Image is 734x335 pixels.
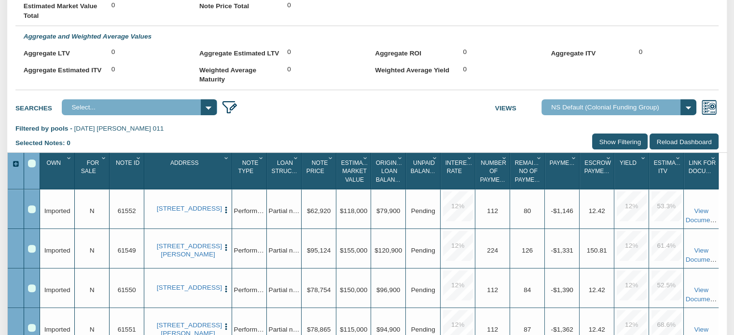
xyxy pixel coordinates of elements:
[620,160,637,166] span: Yield
[551,246,573,254] span: -$1,331
[512,156,544,186] div: Sort None
[674,153,683,162] div: Column Menu
[340,286,367,293] span: $150,000
[617,231,647,261] div: 12.0
[146,156,232,186] div: Sort None
[639,153,648,162] div: Column Menu
[340,325,367,333] span: $115,000
[375,44,455,58] label: Aggregate ROI
[340,207,367,214] span: $118,000
[234,156,266,186] div: Sort None
[495,99,541,113] label: Views
[279,61,359,78] div: 0
[487,286,498,293] span: 112
[272,160,308,174] span: Loan Structure
[81,160,99,174] span: For Sale
[522,246,533,254] span: 126
[376,160,404,183] span: Original Loan Balance
[396,153,405,162] div: Column Menu
[443,270,473,300] div: 12.0
[445,160,474,174] span: Interest Rate
[589,325,605,333] span: 12.42
[686,156,719,186] div: Link For Documents Sort None
[44,325,70,333] span: Imported
[376,325,400,333] span: $94,900
[28,205,36,213] div: Row 1, Row Selection Checkbox
[584,160,612,174] span: Escrow Payment
[686,156,719,186] div: Sort None
[238,160,258,174] span: Note Type
[44,286,70,293] span: Imported
[524,286,531,293] span: 84
[90,286,95,293] span: N
[408,156,440,186] div: Sort None
[42,156,74,186] div: Sort None
[547,156,579,186] div: Sort None
[118,246,136,254] span: 61549
[685,246,719,263] a: View Documents
[455,44,535,61] div: 0
[592,134,648,149] input: Show Filtering
[44,207,70,214] span: Imported
[222,322,230,331] button: Press to open the note menu
[222,284,230,294] button: Press to open the note menu
[170,160,199,166] span: Address
[77,156,109,186] div: For Sale Sort None
[411,246,435,254] span: Pending
[146,156,232,186] div: Address Sort None
[234,207,266,214] span: Performing
[157,205,220,213] a: 2222 N Arsenal Ave, Indianapolis, IN, 46218
[408,156,440,186] div: Unpaid Balance Sort None
[524,325,531,333] span: 87
[28,324,36,332] div: Row 4, Row Selection Checkbox
[291,153,301,162] div: Column Menu
[616,156,649,186] div: Yield Sort None
[480,160,512,183] span: Number Of Payments
[547,156,579,186] div: Payment(P&I) Sort None
[465,153,474,162] div: Column Menu
[373,156,405,186] div: Original Loan Balance Sort None
[582,156,614,186] div: Sort None
[28,245,36,253] div: Row 2, Row Selection Checkbox
[222,206,230,214] img: cell-menu.png
[326,153,335,162] div: Column Menu
[617,270,647,300] div: 12.0
[222,205,230,214] button: Press to open the note menu
[307,246,331,254] span: $95,124
[411,286,435,293] span: Pending
[257,153,266,162] div: Column Menu
[551,286,573,293] span: -$1,390
[199,61,279,84] label: Weighted Average Maturity
[373,156,405,186] div: Sort None
[411,325,435,333] span: Pending
[15,134,78,153] div: Selected Notes: 0
[15,125,49,132] span: Filtered by
[374,246,402,254] span: $120,900
[443,231,473,261] div: 12.0
[234,325,266,333] span: Performing
[118,325,136,333] span: 61551
[487,325,498,333] span: 112
[551,207,573,214] span: -$1,146
[340,246,367,254] span: $155,000
[654,160,687,174] span: Estimated Itv
[524,207,531,214] span: 80
[234,156,266,186] div: Note Type Sort None
[651,191,681,221] div: 53.3
[651,270,681,300] div: 52.5
[650,134,719,149] input: Reload Dashboard
[157,242,220,258] a: 368 S Taft Ave, Indianapolis, IN, 46241
[269,156,301,186] div: Sort None
[118,286,136,293] span: 61550
[268,207,302,214] span: Partial note
[631,44,710,61] div: 0
[338,156,371,186] div: Sort None
[111,156,144,186] div: Note Id Sort None
[443,191,473,221] div: 12.0
[515,160,548,183] span: Remaining No Of Payments
[306,160,328,174] span: Note Price
[74,125,164,132] span: [DATE] [PERSON_NAME] 011
[307,286,331,293] span: $78,754
[500,153,509,162] div: Column Menu
[222,242,230,252] button: Press to open the note menu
